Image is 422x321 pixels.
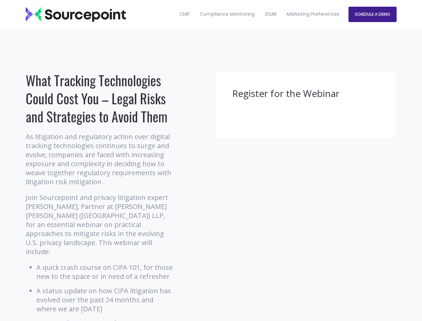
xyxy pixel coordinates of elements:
[26,71,174,125] h1: What Tracking Technologies Could Cost You – Legal Risks and Strategies to Avoid Them
[26,193,174,256] p: Join Sourcepoint and privacy litigation expert [PERSON_NAME], Partner at [PERSON_NAME] [PERSON_NA...
[348,7,397,22] a: SCHEDULE A DEMO
[26,132,174,186] p: As litigation and regulatory action over digital tracking technologies continues to surge and evo...
[36,286,174,313] li: A status update on how CIPA litigation has evolved over the past 24 months and where we are [DATE]
[36,263,174,281] li: A quick crash course on CIPA 101, for those new to the space or in need of a refresher
[26,7,126,22] img: Sourcepoint_logo_black_transparent (2)-2
[232,87,381,100] h3: Register for the Webinar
